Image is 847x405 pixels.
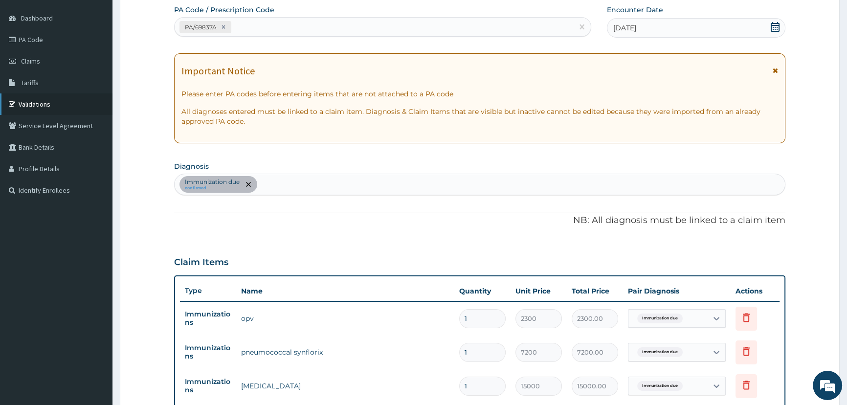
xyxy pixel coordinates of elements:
div: Chat with us now [51,55,164,67]
h1: Important Notice [181,66,255,76]
p: All diagnoses entered must be linked to a claim item. Diagnosis & Claim Items that are visible bu... [181,107,778,126]
th: Type [180,282,236,300]
th: Pair Diagnosis [623,281,731,301]
span: Claims [21,57,40,66]
p: Immunization due [185,178,240,186]
span: Immunization due [637,381,683,391]
span: Dashboard [21,14,53,22]
p: Please enter PA codes before entering items that are not attached to a PA code [181,89,778,99]
label: PA Code / Prescription Code [174,5,274,15]
td: Immunizations [180,339,236,365]
span: Tariffs [21,78,39,87]
p: NB: All diagnosis must be linked to a claim item [174,214,785,227]
img: d_794563401_company_1708531726252_794563401 [18,49,40,73]
span: Immunization due [637,314,683,323]
textarea: Type your message and hit 'Enter' [5,267,186,301]
td: opv [236,309,454,328]
th: Quantity [454,281,511,301]
th: Actions [731,281,780,301]
div: PA/69837A [182,22,218,33]
td: [MEDICAL_DATA] [236,376,454,396]
span: Immunization due [637,347,683,357]
small: confirmed [185,186,240,191]
th: Unit Price [511,281,567,301]
th: Name [236,281,454,301]
span: We're online! [57,123,135,222]
label: Diagnosis [174,161,209,171]
td: Immunizations [180,305,236,332]
td: Immunizations [180,373,236,399]
h3: Claim Items [174,257,228,268]
span: remove selection option [244,180,253,189]
div: Minimize live chat window [160,5,184,28]
td: pneumococcal synflorix [236,342,454,362]
th: Total Price [567,281,623,301]
span: [DATE] [613,23,636,33]
label: Encounter Date [607,5,663,15]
